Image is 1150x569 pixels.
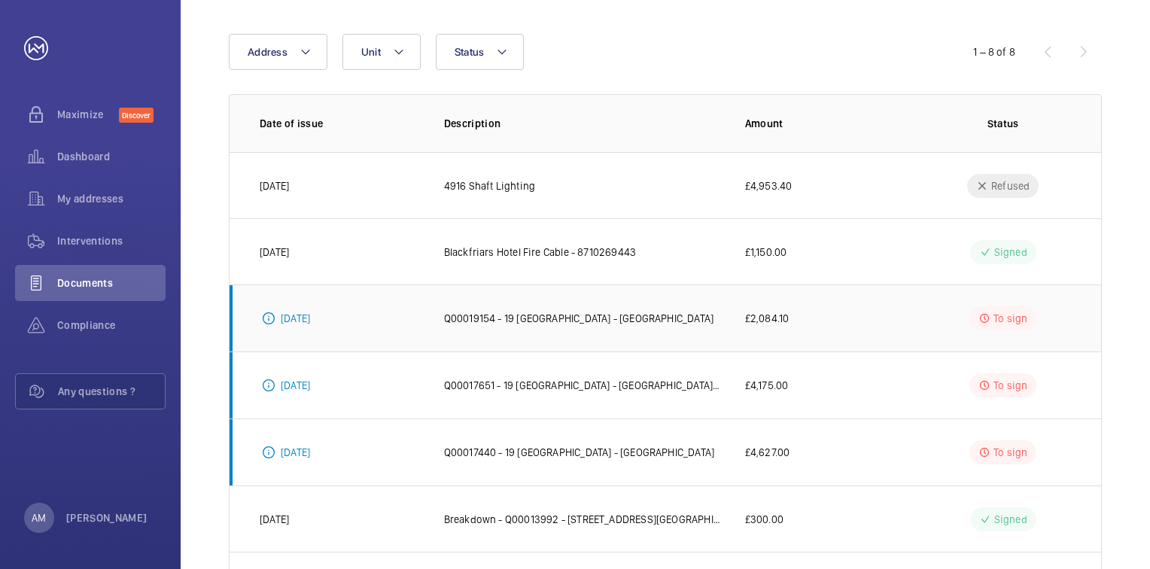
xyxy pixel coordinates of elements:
[119,108,154,123] span: Discover
[444,116,721,131] p: Description
[57,318,166,333] span: Compliance
[57,107,119,122] span: Maximize
[444,178,535,193] p: 4916 Shaft Lighting
[58,384,165,399] span: Any questions ?
[993,311,1027,326] p: To sign
[745,378,789,393] p: £4,175.00
[745,245,787,260] p: £1,150.00
[745,116,911,131] p: Amount
[745,445,790,460] p: £4,627.00
[993,378,1027,393] p: To sign
[993,445,1027,460] p: To sign
[994,245,1027,260] p: Signed
[260,512,289,527] p: [DATE]
[229,34,327,70] button: Address
[994,512,1027,527] p: Signed
[32,510,46,525] p: AM
[57,191,166,206] span: My addresses
[342,34,421,70] button: Unit
[57,149,166,164] span: Dashboard
[281,445,310,460] p: [DATE]
[444,245,636,260] p: Blackfriars Hotel Fire Cable - 8710269443
[57,233,166,248] span: Interventions
[973,44,1015,59] div: 1 – 8 of 8
[935,116,1071,131] p: Status
[444,311,713,326] p: Q00019154 - 19 [GEOGRAPHIC_DATA] - [GEOGRAPHIC_DATA]
[260,116,420,131] p: Date of issue
[260,245,289,260] p: [DATE]
[57,275,166,291] span: Documents
[66,510,148,525] p: [PERSON_NAME]
[745,512,783,527] p: £300.00
[444,445,714,460] p: Q00017440 - 19 [GEOGRAPHIC_DATA] - [GEOGRAPHIC_DATA]
[281,378,310,393] p: [DATE]
[260,178,289,193] p: [DATE]
[281,311,310,326] p: [DATE]
[455,46,485,58] span: Status
[248,46,287,58] span: Address
[745,178,793,193] p: £4,953.40
[436,34,525,70] button: Status
[745,311,789,326] p: £2,084.10
[444,512,721,527] p: Breakdown - Q00013992 - [STREET_ADDRESS][GEOGRAPHIC_DATA] - [GEOGRAPHIC_DATA] - Good Lift MP500 [...
[444,378,721,393] p: Q00017651 - 19 [GEOGRAPHIC_DATA] - [GEOGRAPHIC_DATA] - Passenger lift c [PERSON_NAME]/selcom 7335...
[991,178,1030,193] p: Refused
[361,46,381,58] span: Unit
